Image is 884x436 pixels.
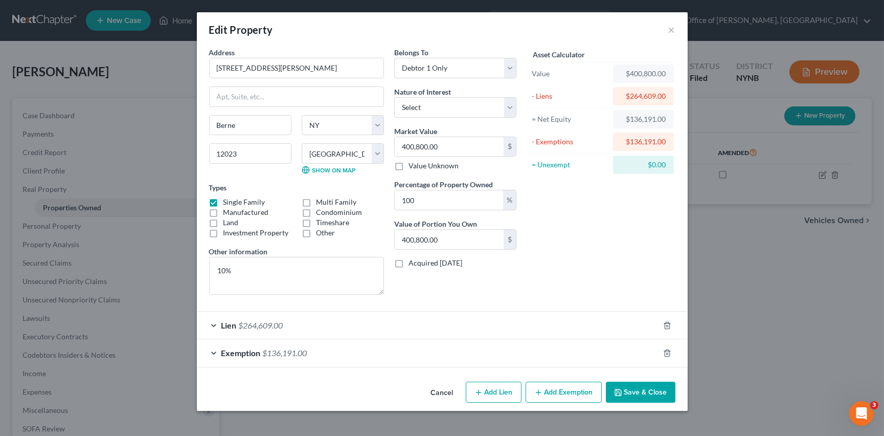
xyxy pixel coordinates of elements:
[394,86,451,97] label: Nature of Interest
[504,137,516,157] div: $
[395,137,504,157] input: 0.00
[223,197,265,207] label: Single Family
[621,160,666,170] div: $0.00
[394,48,428,57] span: Belongs To
[210,58,383,78] input: Enter address...
[316,217,349,228] label: Timeshare
[466,382,522,403] button: Add Lien
[223,228,289,238] label: Investment Property
[209,143,291,164] input: Enter zip...
[504,230,516,249] div: $
[621,69,666,79] div: $400,800.00
[503,190,516,210] div: %
[394,126,437,137] label: Market Value
[221,320,237,330] span: Lien
[532,114,609,124] div: = Net Equity
[526,382,602,403] button: Add Exemption
[210,87,383,106] input: Apt, Suite, etc...
[532,91,609,101] div: - Liens
[870,401,878,409] span: 3
[409,258,462,268] label: Acquired [DATE]
[849,401,874,426] iframe: Intercom live chat
[221,348,261,358] span: Exemption
[210,116,291,135] input: Enter city...
[209,182,227,193] label: Types
[668,24,675,36] button: ×
[532,160,609,170] div: = Unexempt
[263,348,307,358] span: $136,191.00
[302,166,355,174] a: Show on Map
[606,382,675,403] button: Save & Close
[239,320,283,330] span: $264,609.00
[621,91,666,101] div: $264,609.00
[532,69,609,79] div: Value
[316,197,356,207] label: Multi Family
[533,49,585,60] label: Asset Calculator
[209,48,235,57] span: Address
[394,179,493,190] label: Percentage of Property Owned
[621,137,666,147] div: $136,191.00
[409,161,459,171] label: Value Unknown
[395,230,504,249] input: 0.00
[223,207,269,217] label: Manufactured
[209,23,273,37] div: Edit Property
[395,190,503,210] input: 0.00
[316,207,362,217] label: Condominium
[621,114,666,124] div: $136,191.00
[532,137,609,147] div: - Exemptions
[394,219,477,229] label: Value of Portion You Own
[316,228,335,238] label: Other
[423,383,462,403] button: Cancel
[223,217,239,228] label: Land
[209,246,268,257] label: Other information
